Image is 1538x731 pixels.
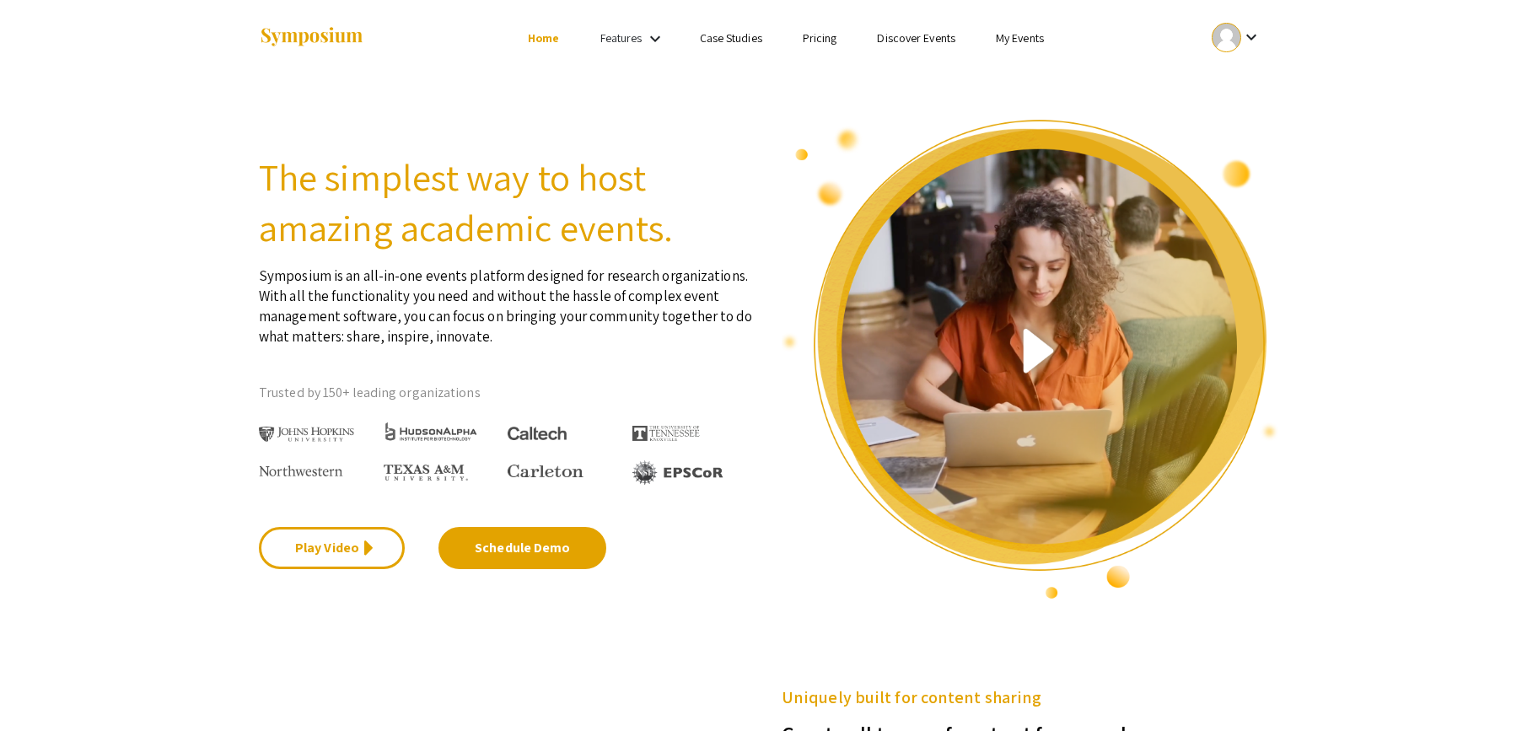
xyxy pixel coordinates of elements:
img: Caltech [508,427,567,441]
h2: The simplest way to host amazing academic events. [259,152,756,253]
img: Johns Hopkins University [259,427,354,443]
a: Home [528,30,559,46]
mat-icon: Expand Features list [645,29,665,49]
img: Carleton [508,465,583,478]
iframe: Chat [13,655,72,718]
img: Texas A&M University [384,465,468,481]
a: Discover Events [877,30,955,46]
img: video overview of Symposium [782,118,1279,600]
p: Trusted by 150+ leading organizations [259,380,756,406]
a: Pricing [803,30,837,46]
a: Schedule Demo [438,527,606,569]
img: The University of Tennessee [632,426,700,441]
mat-icon: Expand account dropdown [1241,27,1261,47]
img: Northwestern [259,465,343,476]
img: EPSCOR [632,460,725,485]
img: HudsonAlpha [384,422,479,441]
a: My Events [996,30,1044,46]
button: Expand account dropdown [1194,19,1279,56]
p: Symposium is an all-in-one events platform designed for research organizations. With all the func... [259,253,756,347]
h5: Uniquely built for content sharing [782,685,1279,710]
img: Symposium by ForagerOne [259,26,364,49]
a: Play Video [259,527,405,569]
a: Features [600,30,643,46]
a: Case Studies [700,30,762,46]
